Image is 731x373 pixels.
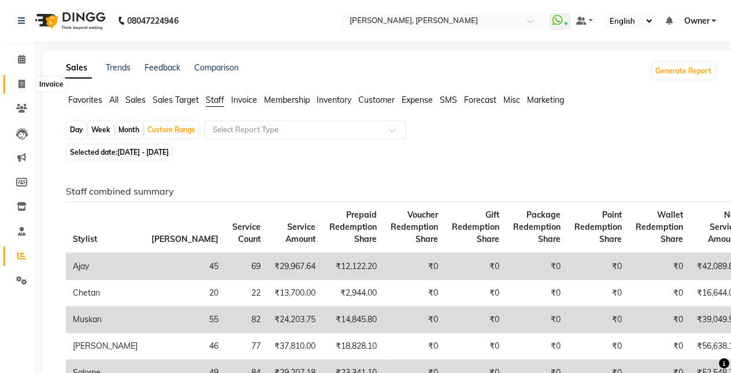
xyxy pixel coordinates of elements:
span: Package Redemption Share [513,210,561,244]
b: 08047224946 [127,5,178,37]
td: Ajay [66,253,144,280]
td: 77 [225,333,268,360]
div: Invoice [36,77,66,91]
td: ₹0 [445,333,506,360]
td: Muskan [66,307,144,333]
td: ₹0 [629,253,690,280]
td: 20 [144,280,225,307]
div: Week [88,122,113,138]
span: Customer [358,95,395,105]
span: Wallet Redemption Share [636,210,683,244]
td: ₹0 [445,307,506,333]
span: Service Amount [285,222,316,244]
span: Inventory [317,95,351,105]
td: ₹12,122.20 [322,253,384,280]
span: Voucher Redemption Share [391,210,438,244]
button: Generate Report [652,63,714,79]
span: Gift Redemption Share [452,210,499,244]
span: Service Count [232,222,261,244]
td: ₹0 [629,307,690,333]
td: ₹24,203.75 [268,307,322,333]
td: 22 [225,280,268,307]
span: Staff [206,95,224,105]
td: ₹37,810.00 [268,333,322,360]
span: Owner [684,15,709,27]
span: Favorites [68,95,102,105]
td: 46 [144,333,225,360]
div: Custom Range [144,122,198,138]
td: ₹13,700.00 [268,280,322,307]
h6: Staff combined summary [66,186,706,197]
td: ₹0 [629,333,690,360]
td: [PERSON_NAME] [66,333,144,360]
td: ₹0 [384,307,445,333]
span: Sales [125,95,146,105]
a: Trends [106,62,131,73]
span: Expense [402,95,433,105]
td: 55 [144,307,225,333]
td: ₹0 [445,253,506,280]
span: [PERSON_NAME] [151,234,218,244]
td: ₹0 [384,333,445,360]
td: ₹0 [384,280,445,307]
td: ₹0 [384,253,445,280]
td: Chetan [66,280,144,307]
td: 69 [225,253,268,280]
td: ₹29,967.64 [268,253,322,280]
td: ₹0 [629,280,690,307]
td: 45 [144,253,225,280]
td: ₹14,845.80 [322,307,384,333]
a: Comparison [194,62,239,73]
td: ₹0 [567,333,629,360]
td: ₹0 [506,253,567,280]
img: logo [29,5,109,37]
td: ₹0 [567,280,629,307]
span: Marketing [527,95,564,105]
div: Day [67,122,86,138]
span: Selected date: [67,145,172,159]
span: SMS [440,95,457,105]
td: ₹0 [567,253,629,280]
span: Point Redemption Share [574,210,622,244]
td: ₹0 [567,307,629,333]
td: ₹18,828.10 [322,333,384,360]
td: ₹0 [445,280,506,307]
a: Feedback [144,62,180,73]
span: Forecast [464,95,496,105]
span: Invoice [231,95,257,105]
span: Stylist [73,234,97,244]
span: All [109,95,118,105]
td: ₹0 [506,280,567,307]
span: [DATE] - [DATE] [117,148,169,156]
td: 82 [225,307,268,333]
span: Prepaid Redemption Share [329,210,377,244]
span: Membership [264,95,310,105]
td: ₹0 [506,307,567,333]
td: ₹2,944.00 [322,280,384,307]
td: ₹0 [506,333,567,360]
span: Sales Target [153,95,199,105]
div: Month [116,122,142,138]
span: Misc [503,95,520,105]
a: Sales [61,58,92,79]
